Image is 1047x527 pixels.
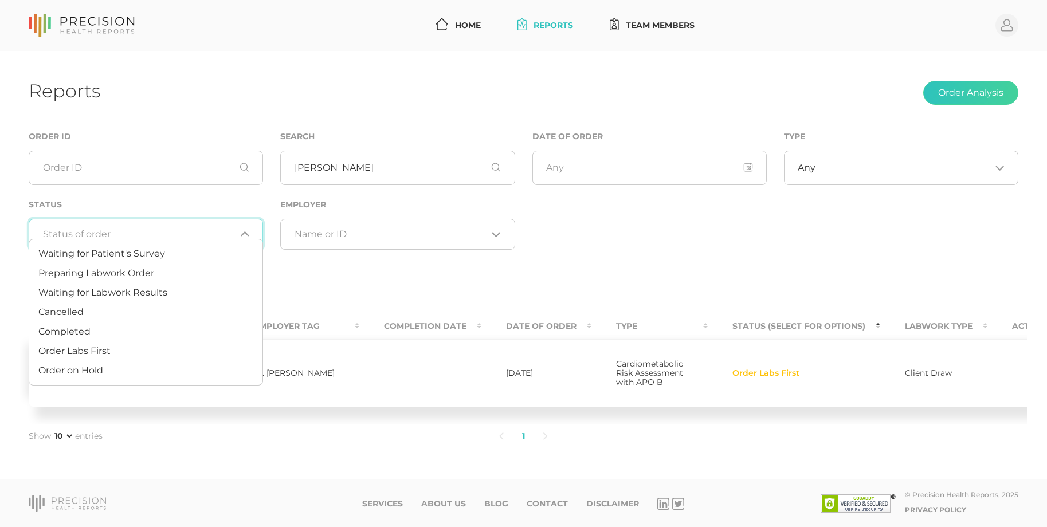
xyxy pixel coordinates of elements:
div: Search for option [29,219,263,250]
th: Completion Date : activate to sort column ascending [359,313,481,339]
input: Order ID [29,151,263,185]
span: [PERSON_NAME] [53,368,123,378]
th: Patient : activate to sort column ascending [29,313,147,339]
th: Date Of Order : activate to sort column ascending [481,313,591,339]
span: Client Draw [905,368,952,378]
input: First or Last Name [280,151,515,185]
label: Type [784,132,805,141]
img: SSL site seal - click to verify [821,494,896,513]
th: Status (Select for Options) : activate to sort column descending [708,313,880,339]
button: Order Analysis [923,81,1018,105]
a: Blog [484,499,508,509]
td: #3599 [147,339,229,407]
h1: Reports [29,80,100,102]
span: Any [798,162,815,174]
label: Hidden [29,265,63,274]
th: Labwork Type : activate to sort column ascending [880,313,987,339]
td: St. [PERSON_NAME] [229,339,359,407]
a: Disclaimer [586,499,639,509]
th: Type : activate to sort column ascending [591,313,708,339]
a: About Us [421,499,466,509]
a: Services [362,499,403,509]
label: Order ID [29,132,71,141]
div: Search for option [784,151,1018,185]
label: Search [280,132,315,141]
input: Any [532,151,767,185]
a: Home [431,15,485,36]
div: © Precision Health Reports, 2025 [905,490,1018,499]
label: Show entries [29,430,103,442]
input: Search for option [815,162,990,174]
input: Search for option [295,229,487,240]
td: [DATE] [481,339,591,407]
a: Reports [513,15,578,36]
input: Search for option [43,229,236,240]
th: Employer Tag : activate to sort column ascending [229,313,359,339]
label: Also show hidden orders [42,284,155,297]
label: Date of Order [532,132,603,141]
span: Order Labs First [732,369,799,378]
label: Status [29,200,62,210]
a: Contact [527,499,568,509]
div: Search for option [280,219,515,250]
a: Privacy Policy [905,505,966,514]
span: Cardiometabolic Risk Assessment with APO B [616,359,683,387]
th: Order ID : activate to sort column ascending [147,313,229,339]
label: Employer [280,200,326,210]
select: Showentries [52,430,74,442]
a: Team Members [605,15,699,36]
